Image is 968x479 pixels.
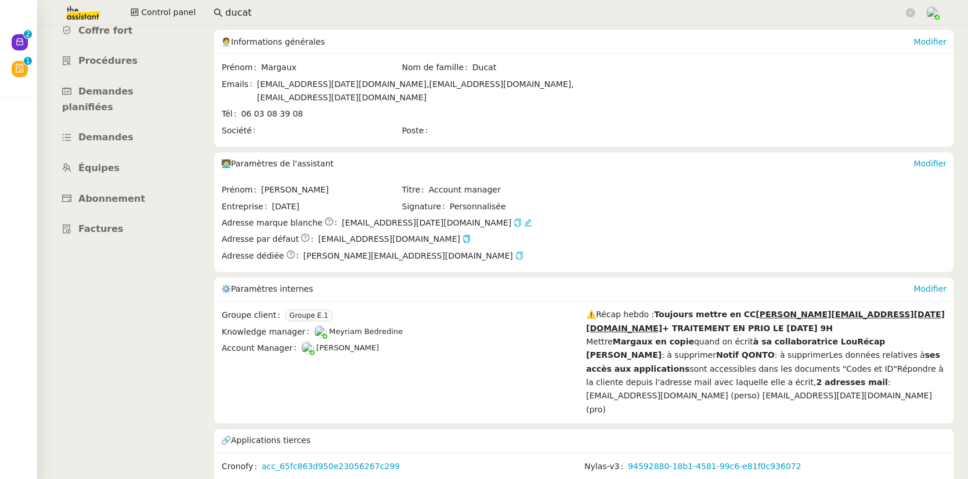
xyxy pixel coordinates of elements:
[257,79,429,89] span: [EMAIL_ADDRESS][DATE][DOMAIN_NAME],
[221,278,913,301] div: ⚙️
[613,337,694,346] strong: Margaux en copie
[314,325,327,338] img: users%2FaellJyylmXSg4jqeVbanehhyYJm1%2Favatar%2Fprofile-pic%20(4).png
[472,61,581,74] span: Ducat
[225,5,904,21] input: Rechercher
[78,25,133,36] span: Coffre fort
[402,200,450,213] span: Signature
[124,5,203,21] button: Control panel
[24,30,32,38] nz-badge-sup: 2
[222,233,299,246] span: Adresse par défaut
[402,61,472,74] span: Nom de famille
[913,284,947,293] a: Modifier
[316,343,379,352] span: [PERSON_NAME]
[231,284,313,293] span: Paramètres internes
[44,48,192,75] a: Procédures
[586,335,947,416] div: Mettre quand on écrit : à supprimer : à supprimerLes données relatives à sont accessibles dans le...
[222,78,257,105] span: Emails
[262,460,400,473] a: acc_65fc863d950e23056267c299
[221,153,913,176] div: 🧑‍💻
[44,155,192,182] a: Équipes
[241,109,303,118] span: 06 03 08 39 08
[450,200,506,213] span: Personnalisée
[913,159,947,168] a: Modifier
[222,107,241,121] span: Tél
[926,6,939,19] img: users%2FNTfmycKsCFdqp6LX6USf2FmuPJo2%2Favatar%2Fprofile-pic%20(1).png
[221,429,947,452] div: 🔗
[222,61,261,74] span: Prénom
[272,200,400,213] span: [DATE]
[257,93,427,102] span: [EMAIL_ADDRESS][DATE][DOMAIN_NAME]
[584,460,628,473] span: Nylas-v3
[318,233,471,246] span: [EMAIL_ADDRESS][DOMAIN_NAME]
[304,249,523,263] span: [PERSON_NAME][EMAIL_ADDRESS][DOMAIN_NAME]
[222,200,272,213] span: Entreprise
[222,325,314,339] span: Knowledge manager
[44,124,192,151] a: Demandes
[222,183,261,197] span: Prénom
[342,216,511,230] span: [EMAIL_ADDRESS][DATE][DOMAIN_NAME]
[402,124,433,137] span: Poste
[222,216,323,230] span: Adresse marque blanche
[26,57,30,67] p: 1
[44,78,192,121] a: Demandes planifiées
[44,186,192,213] a: Abonnement
[222,460,262,473] span: Cronofy
[62,86,133,113] span: Demandes planifiées
[78,162,120,173] span: Équipes
[429,183,581,197] span: Account manager
[586,310,945,332] strong: CC + TRAITEMENT EN PRIO LE [DATE] 9H
[221,30,913,53] div: 🧑‍💼
[913,37,947,46] a: Modifier
[429,79,573,89] span: [EMAIL_ADDRESS][DOMAIN_NAME],
[44,17,192,45] a: Coffre fort
[231,159,334,168] span: Paramètres de l'assistant
[628,460,801,473] a: 94592880-18b1-4581-99c6-e81f0c936072
[716,350,775,360] strong: Notif QONTO
[285,310,333,321] nz-tag: Groupe E.1
[586,310,945,332] u: [PERSON_NAME][EMAIL_ADDRESS][DATE][DOMAIN_NAME]
[231,37,325,46] span: Informations générales
[402,183,429,197] span: Titre
[301,342,314,354] img: users%2FNTfmycKsCFdqp6LX6USf2FmuPJo2%2Favatar%2Fprofile-pic%20(1).png
[24,57,32,65] nz-badge-sup: 1
[222,249,284,263] span: Adresse dédiée
[654,310,741,319] strong: Toujours mettre en
[26,30,30,41] p: 2
[141,6,196,19] span: Control panel
[586,350,940,373] strong: ses accès aux applications
[222,124,260,137] span: Société
[261,61,400,74] span: Margaux
[78,193,145,204] span: Abonnement
[586,308,947,335] div: ⚠️Récap hebdo :
[222,309,285,322] span: Groupe client
[329,327,403,336] span: Meyriam Bedredine
[816,378,887,387] strong: 2 adresses mail
[261,183,400,197] span: [PERSON_NAME]
[231,436,310,445] span: Applications tierces
[78,55,138,66] span: Procédures
[78,132,133,143] span: Demandes
[78,223,124,234] span: Factures
[222,342,301,355] span: Account Manager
